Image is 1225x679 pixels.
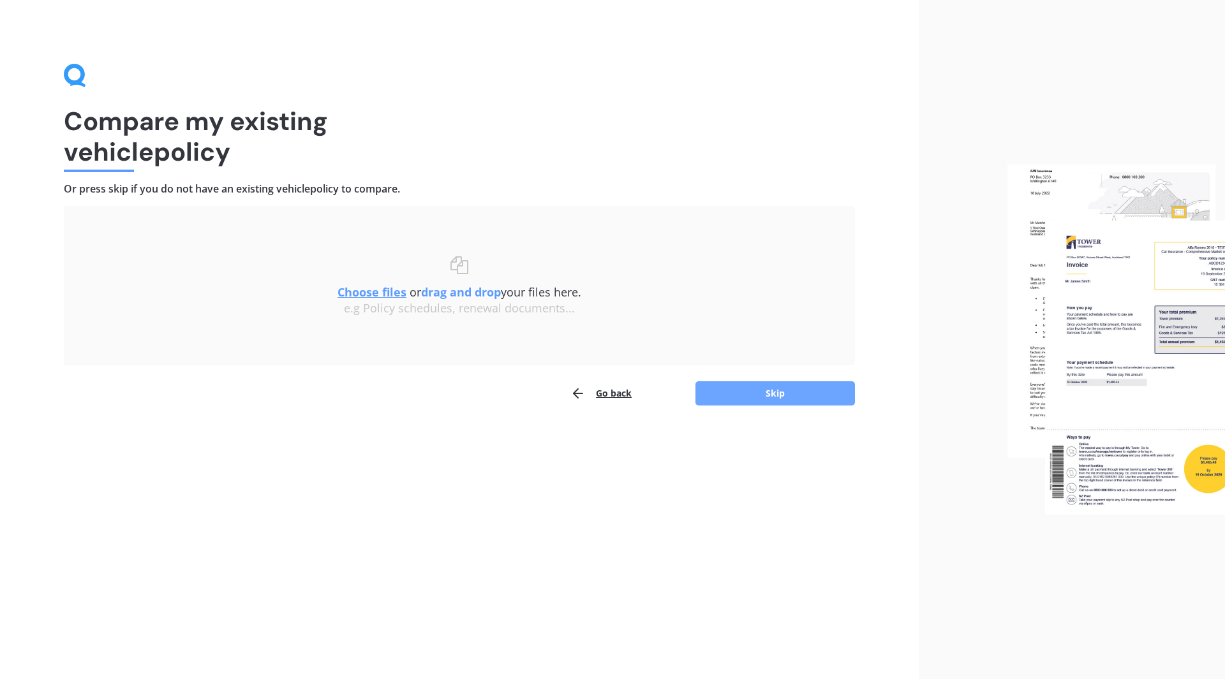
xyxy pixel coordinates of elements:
[570,381,632,406] button: Go back
[64,106,855,167] h1: Compare my existing vehicle policy
[695,381,855,405] button: Skip
[338,284,581,300] span: or your files here.
[89,302,829,316] div: e.g Policy schedules, renewal documents...
[64,182,855,196] h4: Or press skip if you do not have an existing vehicle policy to compare.
[1007,164,1225,515] img: files.webp
[338,284,406,300] u: Choose files
[421,284,501,300] b: drag and drop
